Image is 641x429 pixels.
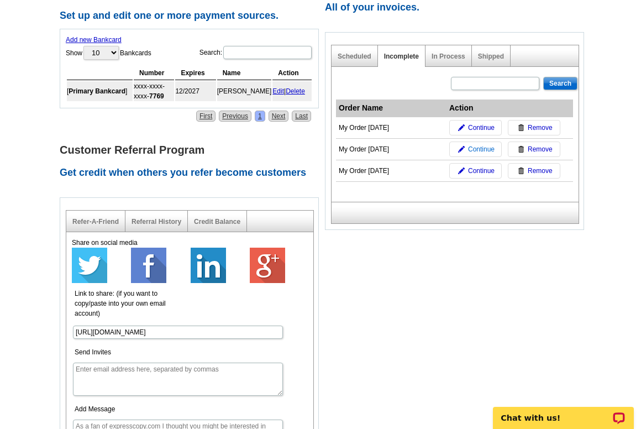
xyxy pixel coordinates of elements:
[468,144,495,154] span: Continue
[60,10,325,22] h2: Set up and edit one or more payment sources.
[75,347,174,357] label: Send Invites
[60,144,325,156] h1: Customer Referral Program
[449,142,502,157] a: Continue
[134,66,174,80] th: Number
[458,146,465,153] img: pencil-icon.gif
[149,92,164,100] strong: 7769
[446,100,573,117] th: Action
[339,144,444,154] div: My Order [DATE]
[191,248,226,283] img: linkedin-64.png
[132,218,181,226] a: Referral History
[66,45,151,61] label: Show Bankcards
[134,81,174,101] td: xxxx-xxxx-xxxx-
[196,111,216,122] a: First
[67,81,133,101] td: [ ]
[286,87,305,95] a: Delete
[72,248,107,283] img: twitter-64.png
[75,404,174,414] label: Add Message
[449,163,502,179] a: Continue
[292,111,311,122] a: Last
[339,166,444,176] div: My Order [DATE]
[131,248,166,283] img: facebook-64.png
[66,36,122,44] a: Add new Bankcard
[338,53,371,60] a: Scheduled
[219,111,251,122] a: Previous
[518,168,524,174] img: trashcan-icon.gif
[72,239,138,247] span: Share on social media
[468,123,495,133] span: Continue
[60,167,325,179] h2: Get credit when others you refer become customers
[272,87,284,95] a: Edit
[83,46,119,60] select: ShowBankcards
[175,81,216,101] td: 12/2027
[250,248,285,283] img: google-plus-64.png
[432,53,465,60] a: In Process
[175,66,216,80] th: Expires
[194,218,240,226] a: Credit Balance
[69,87,125,95] b: Primary Bankcard
[72,218,119,226] a: Refer-A-Friend
[528,166,553,176] span: Remove
[449,120,502,135] a: Continue
[272,66,312,80] th: Action
[518,146,524,153] img: trashcan-icon.gif
[518,124,524,131] img: trashcan-icon.gif
[486,394,641,429] iframe: LiveChat chat widget
[384,53,419,60] a: Incomplete
[272,81,312,101] td: |
[217,66,272,80] th: Name
[458,168,465,174] img: pencil-icon.gif
[223,46,312,59] input: Search:
[325,2,590,14] h2: All of your invoices.
[217,81,272,101] td: [PERSON_NAME]
[528,144,553,154] span: Remove
[199,45,313,60] label: Search:
[543,77,577,90] input: Search
[339,123,444,133] div: My Order [DATE]
[528,123,553,133] span: Remove
[478,53,504,60] a: Shipped
[269,111,289,122] a: Next
[468,166,495,176] span: Continue
[255,111,265,122] a: 1
[75,289,174,318] label: Link to share: (if you want to copy/paste into your own email account)
[336,100,446,117] th: Order Name
[458,124,465,131] img: pencil-icon.gif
